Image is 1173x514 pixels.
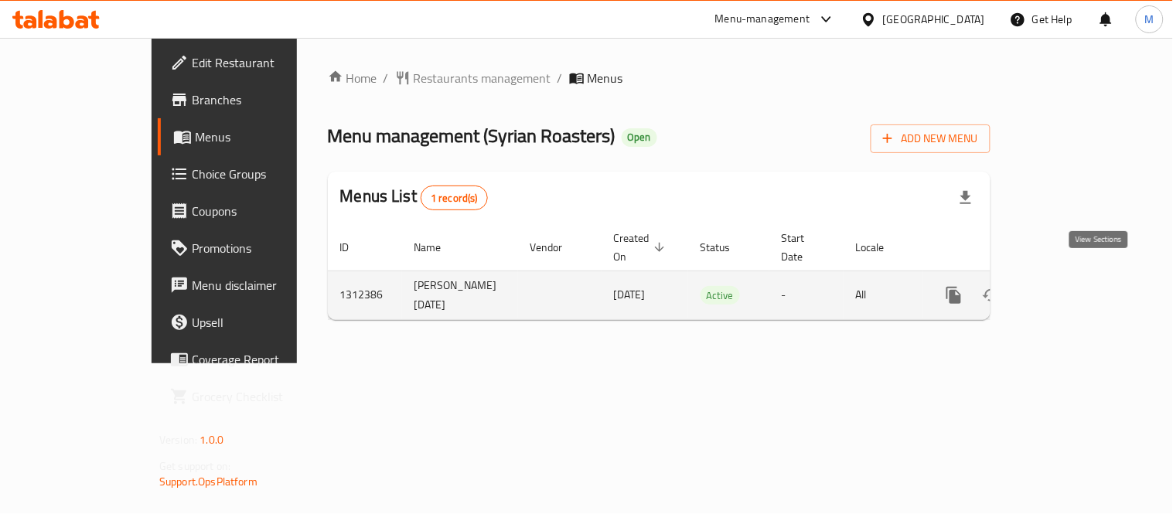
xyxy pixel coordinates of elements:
a: Upsell [158,304,347,341]
span: Menu management ( Syrian Roasters ) [328,118,615,153]
span: Coverage Report [192,350,335,369]
nav: breadcrumb [328,69,991,87]
a: Choice Groups [158,155,347,192]
span: Menus [195,128,335,146]
span: Promotions [192,239,335,257]
span: Status [701,238,751,257]
span: Active [701,287,740,305]
button: Change Status [973,277,1010,314]
span: Branches [192,90,335,109]
a: Home [328,69,377,87]
span: Menu disclaimer [192,276,335,294]
h2: Menus List [340,185,488,210]
span: ID [340,238,370,257]
a: Edit Restaurant [158,44,347,81]
a: Coupons [158,192,347,230]
span: Open [622,131,657,144]
div: Menu-management [715,10,810,29]
a: Coverage Report [158,341,347,378]
span: Created On [614,229,670,266]
span: Add New Menu [883,129,978,148]
a: Menus [158,118,347,155]
span: Menus [588,69,623,87]
div: Export file [947,179,984,216]
td: [PERSON_NAME] [DATE] [402,271,518,319]
div: Total records count [421,186,488,210]
button: Add New Menu [871,124,991,153]
div: [GEOGRAPHIC_DATA] [883,11,985,28]
li: / [384,69,389,87]
th: Actions [923,224,1096,271]
button: more [936,277,973,314]
span: Start Date [782,229,825,266]
td: 1312386 [328,271,402,319]
td: All [844,271,923,319]
span: Upsell [192,313,335,332]
span: Grocery Checklist [192,387,335,406]
span: 1 record(s) [421,191,487,206]
table: enhanced table [328,224,1096,320]
span: M [1145,11,1154,28]
span: Name [414,238,462,257]
span: Choice Groups [192,165,335,183]
span: Coupons [192,202,335,220]
span: Vendor [530,238,583,257]
a: Support.OpsPlatform [159,471,257,492]
a: Grocery Checklist [158,378,347,415]
a: Menu disclaimer [158,267,347,304]
span: Version: [159,430,197,450]
span: Locale [856,238,905,257]
span: 1.0.0 [199,430,223,450]
a: Branches [158,81,347,118]
td: - [769,271,844,319]
a: Promotions [158,230,347,267]
div: Open [622,128,657,147]
span: Get support on: [159,456,230,476]
a: Restaurants management [395,69,551,87]
span: Restaurants management [414,69,551,87]
span: [DATE] [614,284,646,305]
li: / [558,69,563,87]
div: Active [701,286,740,305]
span: Edit Restaurant [192,53,335,72]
